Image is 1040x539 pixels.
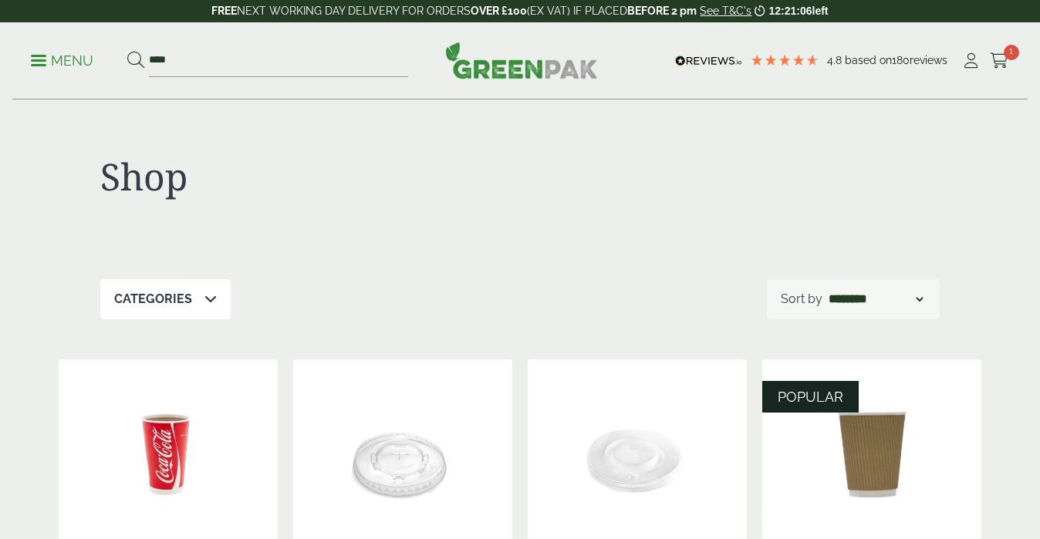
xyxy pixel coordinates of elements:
[961,53,981,69] i: My Account
[31,52,93,67] a: Menu
[445,42,598,79] img: GreenPak Supplies
[990,49,1009,72] a: 1
[812,5,829,17] span: left
[781,290,822,308] p: Sort by
[845,54,892,66] span: Based on
[768,5,812,17] span: 12:21:06
[1004,45,1019,60] span: 1
[700,5,751,17] a: See T&C's
[990,53,1009,69] i: Cart
[471,5,527,17] strong: OVER £100
[910,54,947,66] span: reviews
[778,389,843,405] span: POPULAR
[211,5,237,17] strong: FREE
[750,53,819,67] div: 4.78 Stars
[827,54,845,66] span: 4.8
[675,56,742,66] img: REVIEWS.io
[627,5,697,17] strong: BEFORE 2 pm
[892,54,910,66] span: 180
[114,290,192,308] p: Categories
[826,290,926,308] select: Shop order
[31,52,93,70] p: Menu
[100,154,520,199] h1: Shop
